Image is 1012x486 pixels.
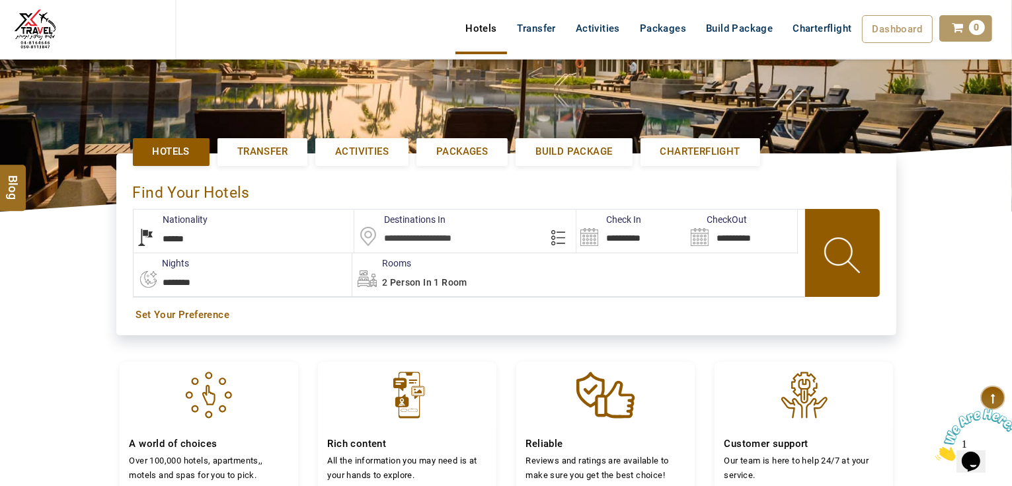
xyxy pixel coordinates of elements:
[335,145,389,159] span: Activities
[5,5,87,58] img: Chat attention grabber
[526,454,685,482] p: Reviews and ratings are available to make sure you get the best choice!
[237,145,288,159] span: Transfer
[507,15,566,42] a: Transfer
[526,438,685,450] h4: Reliable
[5,175,22,186] span: Blog
[576,213,641,226] label: Check In
[328,454,487,482] p: All the information you may need is at your hands to explore.
[783,15,861,42] a: Charterflight
[724,454,883,482] p: Our team is here to help 24/7 at your service.
[133,170,880,209] div: Find Your Hotels
[566,15,630,42] a: Activities
[382,277,467,288] span: 2 Person in 1 Room
[535,145,612,159] span: Build Package
[130,454,288,482] p: Over 100,000 hotels, apartments,, motels and spas for you to pick.
[939,15,992,42] a: 0
[687,210,797,253] input: Search
[455,15,506,42] a: Hotels
[136,308,876,322] a: Set Your Preference
[153,145,190,159] span: Hotels
[696,15,783,42] a: Build Package
[930,403,1012,466] iframe: chat widget
[133,257,190,270] label: nights
[793,22,851,34] span: Charterflight
[416,138,508,165] a: Packages
[328,438,487,450] h4: Rich content
[630,15,696,42] a: Packages
[724,438,883,450] h4: Customer support
[134,213,208,226] label: Nationality
[660,145,740,159] span: Charterflight
[352,257,411,270] label: Rooms
[133,138,210,165] a: Hotels
[130,438,288,450] h4: A world of choices
[641,138,760,165] a: Charterflight
[576,210,687,253] input: Search
[10,5,60,56] img: The Royal Line Holidays
[516,138,632,165] a: Build Package
[436,145,488,159] span: Packages
[687,213,747,226] label: CheckOut
[217,138,307,165] a: Transfer
[969,20,985,35] span: 0
[354,213,446,226] label: Destinations In
[873,23,923,35] span: Dashboard
[315,138,409,165] a: Activities
[5,5,11,17] span: 1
